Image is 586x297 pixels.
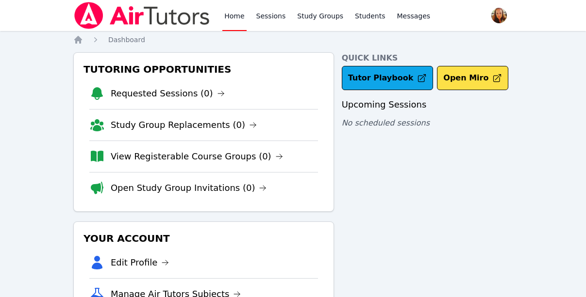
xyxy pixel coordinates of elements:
h3: Tutoring Opportunities [82,61,326,78]
a: View Registerable Course Groups (0) [111,150,283,163]
a: Study Group Replacements (0) [111,118,257,132]
a: Dashboard [108,35,145,45]
h3: Upcoming Sessions [342,98,513,111]
a: Open Study Group Invitations (0) [111,181,267,195]
span: Dashboard [108,36,145,44]
h3: Your Account [82,230,326,247]
img: Air Tutors [73,2,211,29]
a: Edit Profile [111,256,169,269]
span: No scheduled sessions [342,118,430,127]
a: Requested Sessions (0) [111,87,225,100]
h4: Quick Links [342,52,513,64]
nav: Breadcrumb [73,35,513,45]
span: Messages [397,11,431,21]
button: Open Miro [437,66,508,90]
a: Tutor Playbook [342,66,434,90]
